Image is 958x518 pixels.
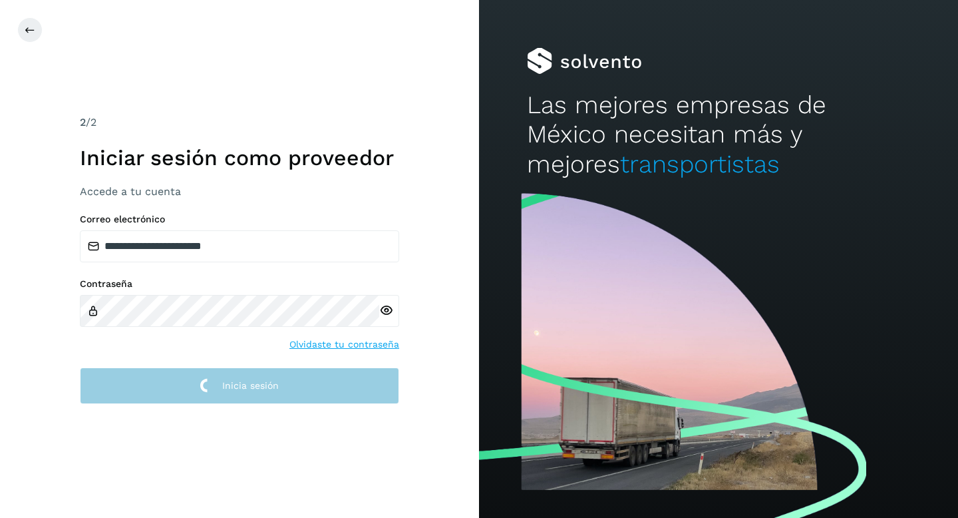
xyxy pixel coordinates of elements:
[80,278,399,290] label: Contraseña
[80,368,399,404] button: Inicia sesión
[620,150,780,178] span: transportistas
[527,91,910,179] h2: Las mejores empresas de México necesitan más y mejores
[80,214,399,225] label: Correo electrónico
[80,116,86,129] span: 2
[80,145,399,170] h1: Iniciar sesión como proveedor
[80,115,399,130] div: /2
[289,338,399,352] a: Olvidaste tu contraseña
[222,381,279,390] span: Inicia sesión
[80,185,399,198] h3: Accede a tu cuenta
